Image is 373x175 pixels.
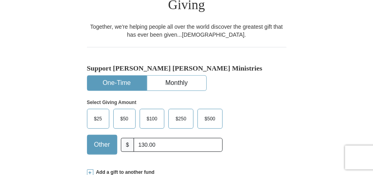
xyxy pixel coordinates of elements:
span: $ [121,138,134,152]
span: $250 [172,113,190,125]
span: $50 [116,113,132,125]
strong: Select Giving Amount [87,100,136,105]
input: Other Amount [134,138,222,152]
span: $100 [143,113,162,125]
span: $500 [201,113,219,125]
h5: Support [PERSON_NAME] [PERSON_NAME] Ministries [87,64,286,73]
span: Other [90,139,114,151]
button: One-Time [87,76,146,90]
div: Together, we're helping people all over the world discover the greatest gift that has ever been g... [87,23,286,39]
button: Monthly [147,76,206,90]
span: $25 [90,113,106,125]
